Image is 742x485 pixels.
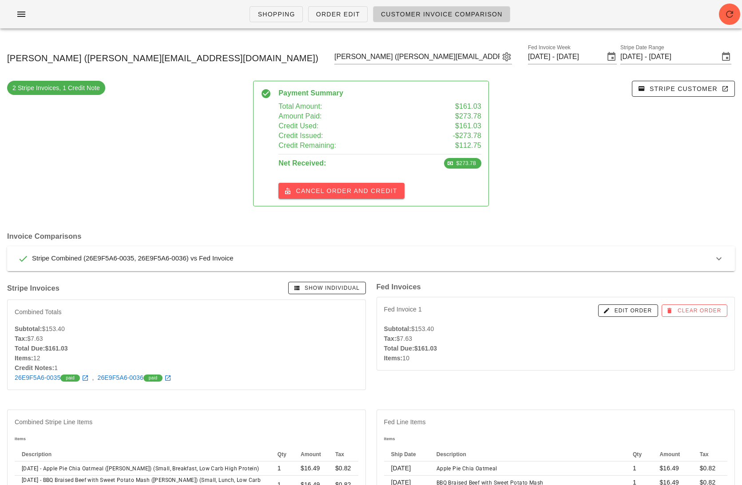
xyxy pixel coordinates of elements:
span: , [92,374,94,381]
label: Stripe Date Range [620,44,664,51]
span: Credit Issued: [278,131,323,141]
span: Edit Order [604,307,652,315]
span: $161.03 [455,102,481,111]
span: [PERSON_NAME] ([PERSON_NAME][EMAIL_ADDRESS][DOMAIN_NAME]) [7,51,318,65]
h6: Items [15,434,358,444]
th: Description [15,447,270,461]
span: $161.03 [455,121,481,131]
label: Fed Invoice Week [528,44,571,51]
th: Description [429,447,626,461]
h3: Invoice Comparisons [7,231,735,241]
strong: Total Due: [15,345,45,352]
strong: Subtotal: [384,325,412,332]
div: $7.63 [15,334,358,343]
input: Search by email or name [334,50,500,64]
span: Credit Used: [278,121,318,131]
a: Stripe Customer [632,81,735,97]
td: Apple Pie Chia Oatmeal [429,461,626,476]
button: Clear Order [662,304,727,317]
span: Customer Invoice Comparison [381,11,503,18]
td: $0.82 [693,461,727,476]
th: Amount [652,447,692,461]
span: Clear Order [667,307,722,315]
span: $273.78 [455,111,481,121]
th: Amount [294,447,328,461]
button: Stripe Combined (26E9F5A6-0035, 26E9F5A6-0036) vs Fed Invoice [7,246,735,271]
div: 12 [15,353,358,363]
div: $153.40 [384,324,728,334]
span: -$273.78 [453,131,481,141]
span: Shopping [257,11,295,18]
strong: Credit Notes: [15,364,54,371]
span: 2 Stripe Invoices [12,81,100,95]
span: Total Amount: [278,102,322,111]
h3: Fed Invoices [377,282,735,292]
div: Fed Line Items [377,410,735,434]
div: Combined Stripe Line Items [8,410,365,434]
span: paid [66,375,74,382]
td: $16.49 [652,461,692,476]
h6: Items [384,434,728,444]
a: Shopping [250,6,302,22]
td: $16.49 [294,461,328,476]
span: Show Individual [294,284,360,292]
span: Net Received: [278,158,326,168]
th: Tax [328,447,358,461]
a: 26E9F5A6-0035paid [15,374,89,381]
button: appended action [501,51,512,62]
span: Stripe Customer [639,85,727,93]
th: Qty [270,447,294,461]
strong: Tax: [384,335,397,342]
strong: Subtotal: [15,325,42,332]
td: 1 [270,461,294,476]
a: 26E9F5A6-0036paid [98,374,172,381]
th: Tax [693,447,727,461]
td: [DATE] [384,461,429,476]
span: Order Edit [316,11,360,18]
h3: Stripe Invoices [7,283,60,293]
span: Amount Paid: [278,111,321,121]
td: 1 [626,461,653,476]
strong: Total Due: [384,345,414,352]
span: Stripe Combined (26E9F5A6-0035, 26E9F5A6-0036) vs Fed Invoice [32,254,234,262]
strong: Tax: [15,335,27,342]
a: Order Edit [308,6,368,22]
div: $161.03 [15,343,358,353]
div: 10 [384,353,728,363]
td: [DATE] - Apple Pie Chia Oatmeal ([PERSON_NAME]) (Small, Breakfast, Low Carb High Protein) [15,461,270,476]
span: paid [149,375,157,382]
div: 1 [15,363,358,373]
a: Customer Invoice Comparison [373,6,510,22]
span: Credit Remaining: [278,141,336,150]
span: $112.75 [455,141,481,150]
span: Fed Invoice 1 [384,304,422,317]
span: $273.78 [449,158,476,169]
span: , 1 Credit Note [59,83,100,92]
div: $153.40 [15,324,358,334]
a: Edit Order [598,304,658,317]
button: Cancel Order and Credit [278,183,404,199]
button: Show Individual [288,282,365,294]
strong: Items: [15,355,33,362]
th: Ship Date [384,447,429,461]
strong: Items: [384,355,403,362]
td: $0.82 [328,461,358,476]
th: Qty [626,447,653,461]
div: Combined Totals [15,307,62,317]
div: $161.03 [384,343,728,353]
span: Cancel Order and Credit [286,187,397,195]
div: $7.63 [384,334,728,343]
div: Payment Summary [278,88,481,98]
